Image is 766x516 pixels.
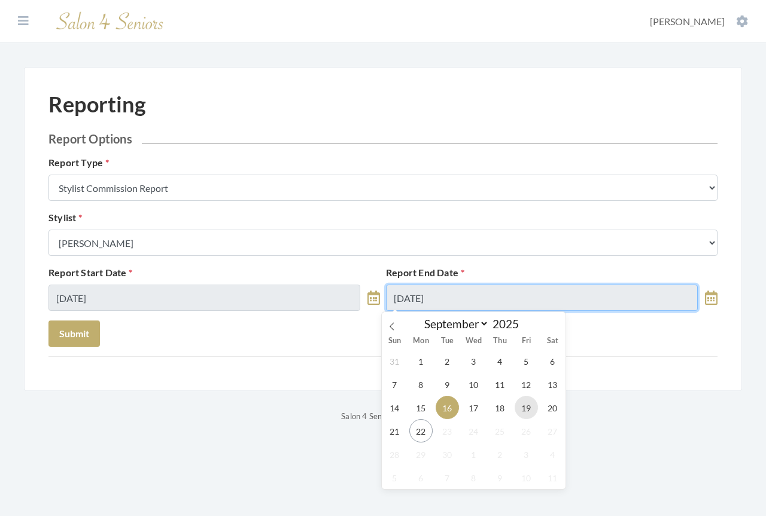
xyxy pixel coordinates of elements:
input: Year [489,317,528,331]
span: Tue [434,337,460,345]
span: October 10, 2025 [515,466,538,489]
span: September 6, 2025 [541,349,564,373]
span: October 1, 2025 [462,442,485,466]
span: October 5, 2025 [383,466,406,489]
span: September 11, 2025 [488,373,512,396]
span: September 14, 2025 [383,396,406,419]
span: September 18, 2025 [488,396,512,419]
span: Fri [513,337,539,345]
span: October 11, 2025 [541,466,564,489]
p: Salon 4 Seniors © 2025 [24,409,742,423]
span: [PERSON_NAME] [650,16,725,27]
input: Select Date [48,285,360,311]
span: Sat [539,337,566,345]
span: September 25, 2025 [488,419,512,442]
span: October 2, 2025 [488,442,512,466]
h2: Report Options [48,132,718,146]
span: September 4, 2025 [488,349,512,373]
label: Report Start Date [48,265,133,280]
label: Report End Date [386,265,464,280]
span: August 31, 2025 [383,349,406,373]
span: September 2, 2025 [436,349,459,373]
label: Stylist [48,210,83,225]
a: toggle [705,285,718,311]
span: September 12, 2025 [515,373,538,396]
span: September 20, 2025 [541,396,564,419]
span: October 9, 2025 [488,466,512,489]
span: September 13, 2025 [541,373,564,396]
input: Select Date [386,285,698,311]
span: September 28, 2025 [383,442,406,466]
span: October 4, 2025 [541,442,564,466]
span: September 10, 2025 [462,373,485,396]
span: September 24, 2025 [462,419,485,442]
h1: Reporting [48,91,146,117]
span: September 16, 2025 [436,396,459,419]
button: [PERSON_NAME] [646,15,752,28]
span: September 7, 2025 [383,373,406,396]
span: October 6, 2025 [409,466,433,489]
span: September 8, 2025 [409,373,433,396]
span: September 29, 2025 [409,442,433,466]
span: October 7, 2025 [436,466,459,489]
span: September 3, 2025 [462,349,485,373]
span: September 17, 2025 [462,396,485,419]
span: September 9, 2025 [436,373,459,396]
button: Submit [48,320,100,347]
span: Sun [382,337,408,345]
span: September 5, 2025 [515,349,538,373]
span: September 19, 2025 [515,396,538,419]
span: September 30, 2025 [436,442,459,466]
span: September 15, 2025 [409,396,433,419]
span: October 8, 2025 [462,466,485,489]
span: Wed [460,337,487,345]
span: October 3, 2025 [515,442,538,466]
span: September 23, 2025 [436,419,459,442]
span: September 1, 2025 [409,349,433,373]
select: Month [419,316,490,331]
img: Salon 4 Seniors [50,7,170,35]
label: Report Type [48,155,109,170]
span: September 21, 2025 [383,419,406,442]
span: Mon [408,337,434,345]
span: September 26, 2025 [515,419,538,442]
span: September 22, 2025 [409,419,433,442]
a: toggle [367,285,380,311]
span: September 27, 2025 [541,419,564,442]
span: Thu [487,337,513,345]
